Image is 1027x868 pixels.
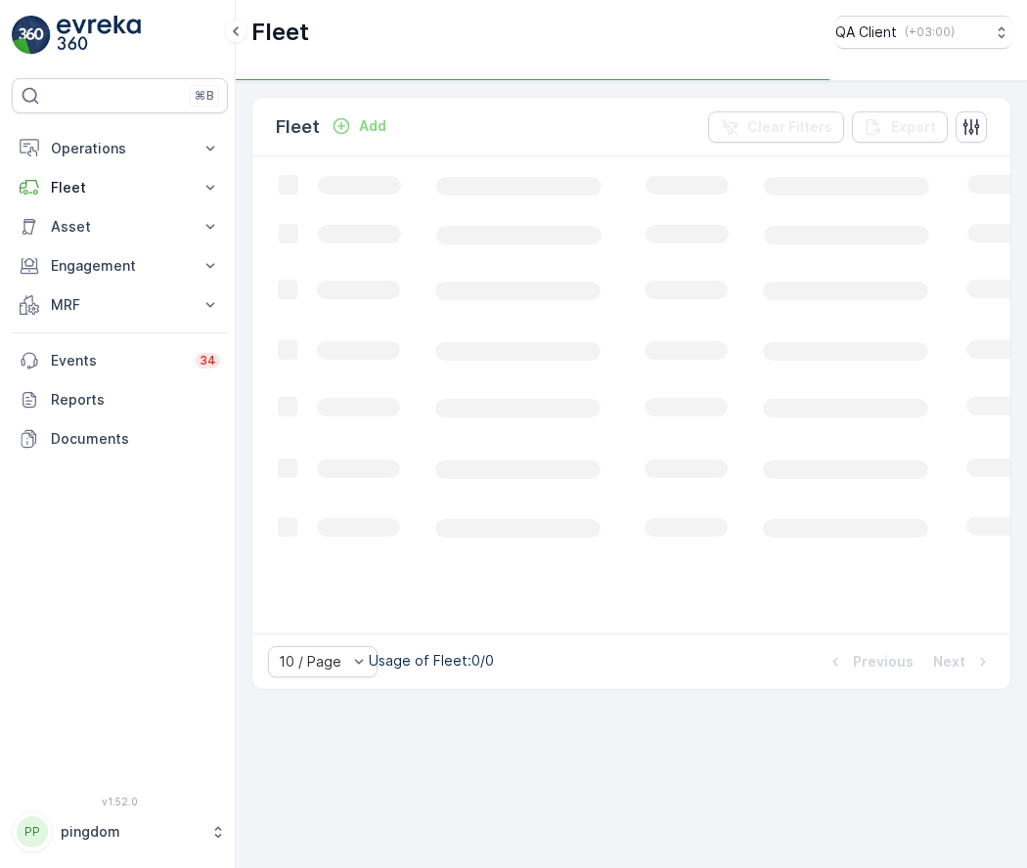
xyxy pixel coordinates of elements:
[61,822,201,842] p: pingdom
[747,117,832,137] p: Clear Filters
[835,16,1011,49] button: QA Client(+03:00)
[12,811,228,852] button: PPpingdom
[12,285,228,325] button: MRF
[51,429,220,449] p: Documents
[51,178,189,197] p: Fleet
[12,129,228,168] button: Operations
[51,295,189,315] p: MRF
[51,390,220,410] p: Reports
[931,650,995,673] button: Next
[12,168,228,207] button: Fleet
[12,796,228,807] span: v 1.52.0
[905,24,955,40] p: ( +03:00 )
[12,419,228,458] a: Documents
[824,650,915,673] button: Previous
[251,17,309,48] p: Fleet
[276,113,320,141] p: Fleet
[12,380,228,419] a: Reports
[324,114,394,138] button: Add
[51,217,189,237] p: Asset
[51,351,184,370] p: Events
[359,116,386,136] p: Add
[835,22,897,42] p: QA Client
[12,16,51,55] img: logo
[369,651,494,671] p: Usage of Fleet : 0/0
[200,353,216,369] p: 34
[57,16,141,55] img: logo_light-DOdMpM7g.png
[12,207,228,246] button: Asset
[891,117,936,137] p: Export
[12,246,228,285] button: Engagement
[195,88,214,104] p: ⌘B
[51,139,189,158] p: Operations
[853,652,914,672] p: Previous
[852,111,948,143] button: Export
[708,111,844,143] button: Clear Filters
[12,341,228,380] a: Events34
[17,816,48,847] div: PP
[933,652,965,672] p: Next
[51,256,189,276] p: Engagement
